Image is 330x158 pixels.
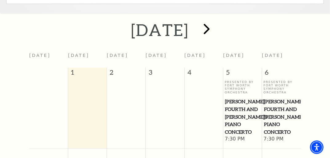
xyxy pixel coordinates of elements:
div: Accessibility Menu [310,140,324,154]
span: [PERSON_NAME] Fourth and [PERSON_NAME]'s Piano Concerto [225,98,260,136]
span: [PERSON_NAME] Fourth and [PERSON_NAME]'s Piano Concerto [264,98,299,136]
span: 1 [68,68,107,80]
span: 4 [185,68,223,80]
th: [DATE] [29,49,68,68]
span: [DATE] [146,53,167,58]
h2: [DATE] [131,20,189,40]
span: [DATE] [107,53,128,58]
span: 3 [146,68,184,80]
span: 5 [223,68,262,80]
span: 6 [262,68,301,80]
button: next [195,19,217,41]
span: [DATE] [68,53,89,58]
span: [DATE] [223,53,245,58]
p: Presented By Fort Worth Symphony Orchestra [225,80,261,94]
p: Presented By Fort Worth Symphony Orchestra [264,80,299,94]
span: 7:30 PM [264,136,299,143]
span: [DATE] [262,53,284,58]
span: [DATE] [184,53,206,58]
span: 2 [107,68,145,80]
span: 7:30 PM [225,136,261,143]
